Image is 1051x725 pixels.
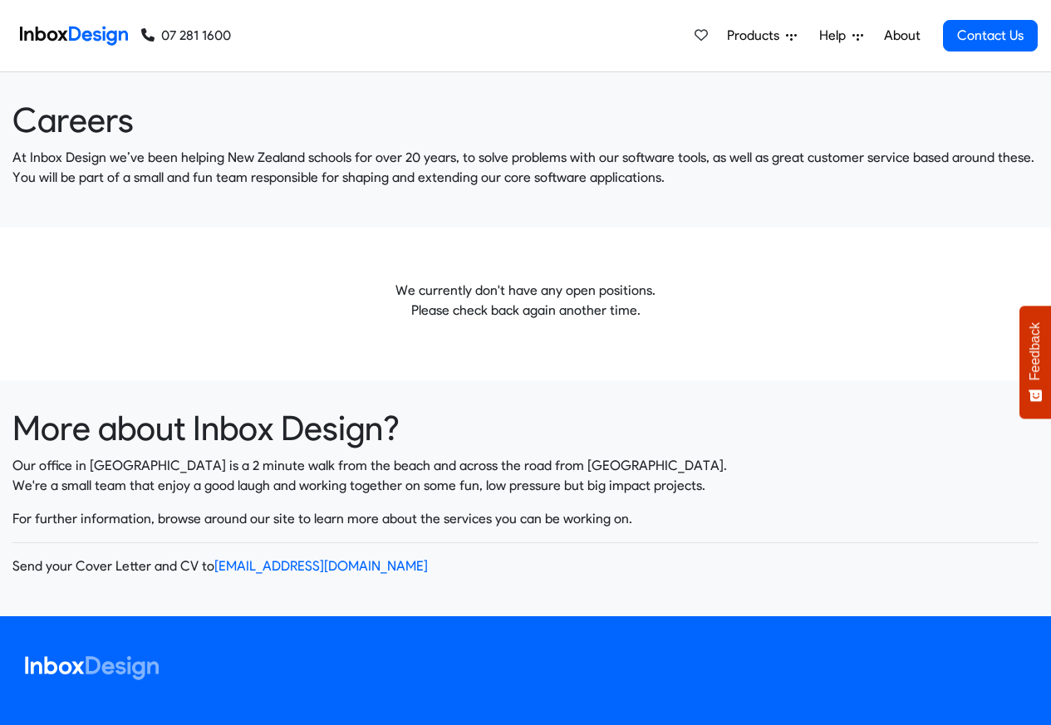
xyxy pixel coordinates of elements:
[12,148,1039,188] p: At Inbox Design we’ve been helping New Zealand schools for over 20 years, to solve problems with ...
[25,656,159,680] img: logo_inboxdesign_white.svg
[879,19,925,52] a: About
[720,19,803,52] a: Products
[12,456,1039,496] p: Our office in [GEOGRAPHIC_DATA] is a 2 minute walk from the beach and across the road from [GEOGR...
[12,281,1039,321] p: We currently don't have any open positions. Please check back again another time.
[727,26,786,46] span: Products
[141,26,231,46] a: 07 281 1600
[819,26,852,46] span: Help
[1019,306,1051,419] button: Feedback - Show survey
[12,99,1039,141] heading: Careers
[12,407,1039,449] heading: More about Inbox Design?
[813,19,870,52] a: Help
[12,509,1039,529] p: For further information, browse around our site to learn more about the services you can be worki...
[12,556,1039,576] p: Send your Cover Letter and CV to
[214,558,428,574] a: [EMAIL_ADDRESS][DOMAIN_NAME]
[1028,322,1043,380] span: Feedback
[943,20,1038,51] a: Contact Us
